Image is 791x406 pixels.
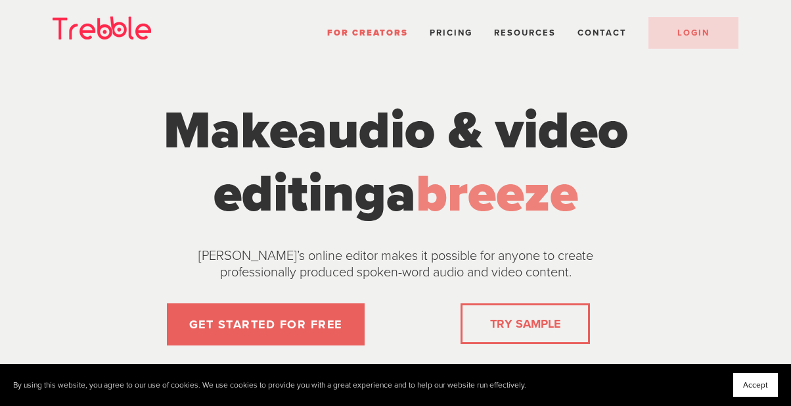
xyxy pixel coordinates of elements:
[167,303,365,345] a: GET STARTED FOR FREE
[494,28,556,38] span: Resources
[733,373,778,397] button: Accept
[149,99,642,226] h1: Make a
[298,99,628,163] span: audio & video
[743,380,768,390] span: Accept
[577,28,627,38] a: Contact
[485,311,566,337] a: TRY SAMPLE
[648,17,738,49] a: LOGIN
[430,28,472,38] a: Pricing
[166,248,625,281] p: [PERSON_NAME]’s online editor makes it possible for anyone to create professionally produced spok...
[416,163,578,226] span: breeze
[13,380,526,390] p: By using this website, you agree to our use of cookies. We use cookies to provide you with a grea...
[53,16,151,39] img: Trebble
[327,28,408,38] a: For Creators
[214,163,386,226] span: editing
[677,28,710,38] span: LOGIN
